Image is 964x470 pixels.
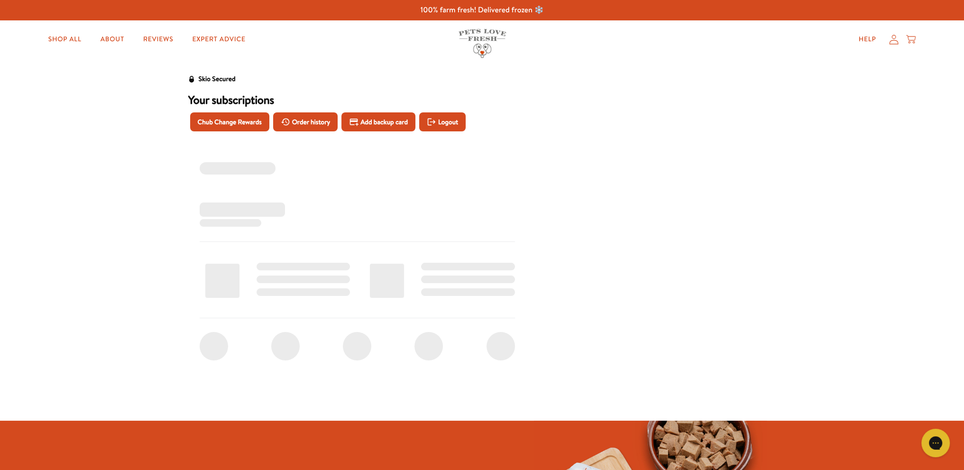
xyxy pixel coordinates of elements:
[271,332,300,360] span: ‌
[200,203,285,217] span: ‌
[199,74,236,85] div: Skio Secured
[190,112,269,131] button: Chub Change Rewards
[487,332,515,360] span: ‌
[188,92,526,107] h3: Your subscriptions
[419,112,466,131] button: Logout
[41,30,89,49] a: Shop All
[421,276,515,283] span: ‌
[200,219,261,227] span: ‌
[184,30,253,49] a: Expert Advice
[414,332,443,360] span: ‌
[188,74,236,92] a: Skio Secured
[136,30,181,49] a: Reviews
[200,162,275,175] span: ‌
[459,29,506,58] img: Pets Love Fresh
[343,332,371,360] span: ‌
[200,332,228,360] span: ‌
[360,117,408,127] span: Add backup card
[273,112,338,131] button: Order history
[917,425,955,461] iframe: Gorgias live chat messenger
[198,117,262,127] span: Chub Change Rewards
[341,112,415,131] button: Add backup card
[421,288,515,296] span: ‌
[257,288,350,296] span: ‌
[93,30,132,49] a: About
[851,30,884,49] a: Help
[257,263,350,270] span: ‌
[205,264,239,298] span: ‌
[257,276,350,283] span: ‌
[292,117,331,127] span: Order history
[421,263,515,270] span: ‌
[188,76,195,83] svg: Security
[438,117,458,127] span: Logout
[370,264,404,298] span: ‌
